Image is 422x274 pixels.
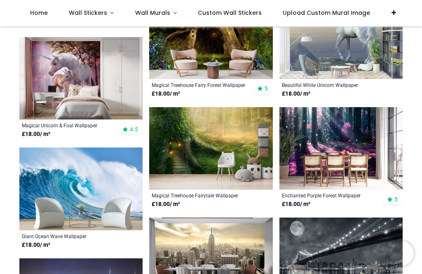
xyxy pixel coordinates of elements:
[282,200,310,208] strong: £ 18.00 / m²
[152,90,180,98] strong: £ 18.00 / m²
[22,241,50,249] strong: £ 18.00 / m²
[149,107,272,190] img: Magical Treehouse Fairytale Wall Mural Wallpaper
[30,9,48,17] span: Home
[152,192,246,199] a: Magical Treehouse Fairytale Wallpaper
[19,37,143,120] img: Magical Unicorn & Foal Wall Mural Wallpaper
[152,82,246,88] a: Magical Treehouse Fairy Forest Wallpaper
[22,130,50,138] strong: £ 18.00 / m²
[22,233,117,239] a: Giant Ocean Wave Wallpaper
[135,9,170,17] span: Wall Murals
[389,241,414,266] iframe: Brevo live chat
[282,82,377,88] a: Beautiful White Unicorn Wallpaper
[22,122,117,129] a: Magical Unicorn & Foal Wallpaper
[130,126,138,133] span: 4.5
[282,192,377,199] a: Enchanted Purple Forest Wallpaper
[198,9,262,17] span: Custom Wall Stickers
[265,85,268,92] span: 5
[283,9,370,17] span: Upload Custom Mural Image
[152,200,180,208] strong: £ 18.00 / m²
[394,196,398,203] span: 5
[282,90,310,98] strong: £ 18.00 / m²
[69,9,107,17] span: Wall Stickers
[279,107,403,190] img: Enchanted Purple Forest Wall Mural Wallpaper
[19,148,143,230] img: Giant Ocean Wave Wall Mural Wallpaper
